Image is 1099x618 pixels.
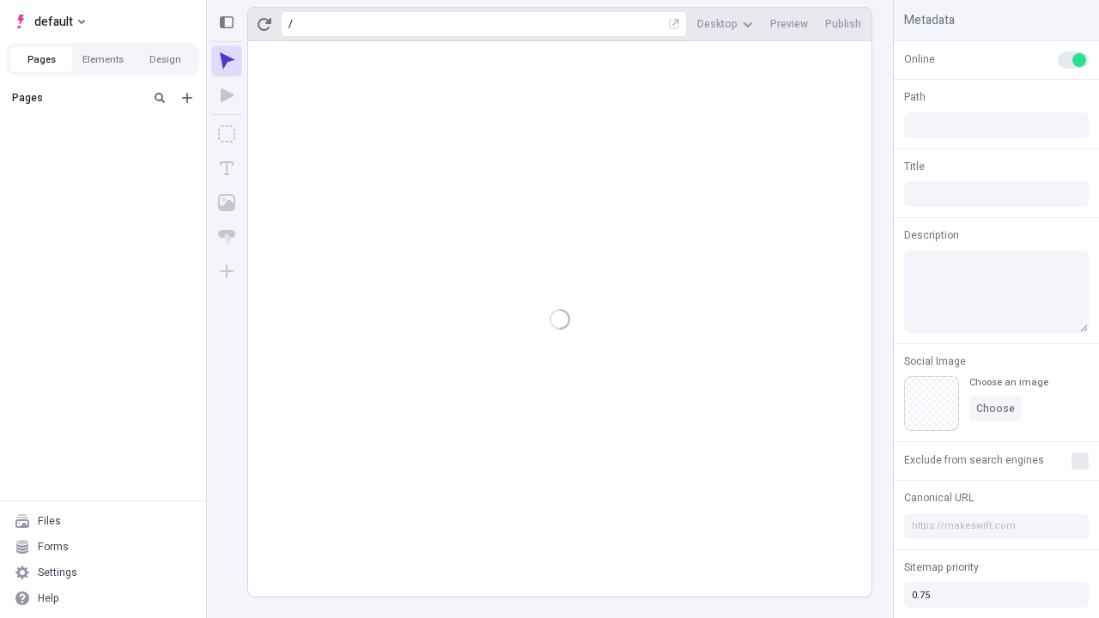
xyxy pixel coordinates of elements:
[38,566,77,579] div: Settings
[904,513,1089,539] input: https://makeswift.com
[770,17,808,31] span: Preview
[904,89,926,105] span: Path
[72,46,134,72] button: Elements
[904,51,935,67] span: Online
[211,153,242,184] button: Text
[211,221,242,252] button: Button
[38,591,59,605] div: Help
[177,88,197,108] button: Add new
[12,91,143,105] div: Pages
[969,376,1048,389] div: Choose an image
[904,159,925,174] span: Title
[38,514,61,528] div: Files
[904,227,959,243] span: Description
[818,11,868,37] button: Publish
[288,17,293,31] div: /
[904,452,1044,468] span: Exclude from search engines
[211,187,242,218] button: Image
[7,9,92,34] button: Select site
[38,540,69,554] div: Forms
[904,490,974,506] span: Canonical URL
[969,396,1022,421] button: Choose
[690,11,760,37] button: Desktop
[10,46,72,72] button: Pages
[34,11,73,32] span: default
[976,402,1015,415] span: Choose
[904,354,966,369] span: Social Image
[763,11,815,37] button: Preview
[825,17,861,31] span: Publish
[904,560,979,575] span: Sitemap priority
[134,46,196,72] button: Design
[697,17,738,31] span: Desktop
[211,118,242,149] button: Box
